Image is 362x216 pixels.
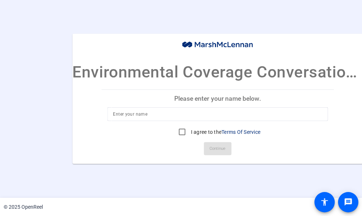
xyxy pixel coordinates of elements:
[113,110,322,119] input: Enter your name
[320,198,329,207] mat-icon: accessibility
[344,198,353,207] mat-icon: message
[101,90,334,107] p: Please enter your name below.
[221,129,260,135] a: Terms Of Service
[181,41,254,49] img: company-logo
[190,128,261,136] label: I agree to the
[4,203,43,211] div: © 2025 OpenReel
